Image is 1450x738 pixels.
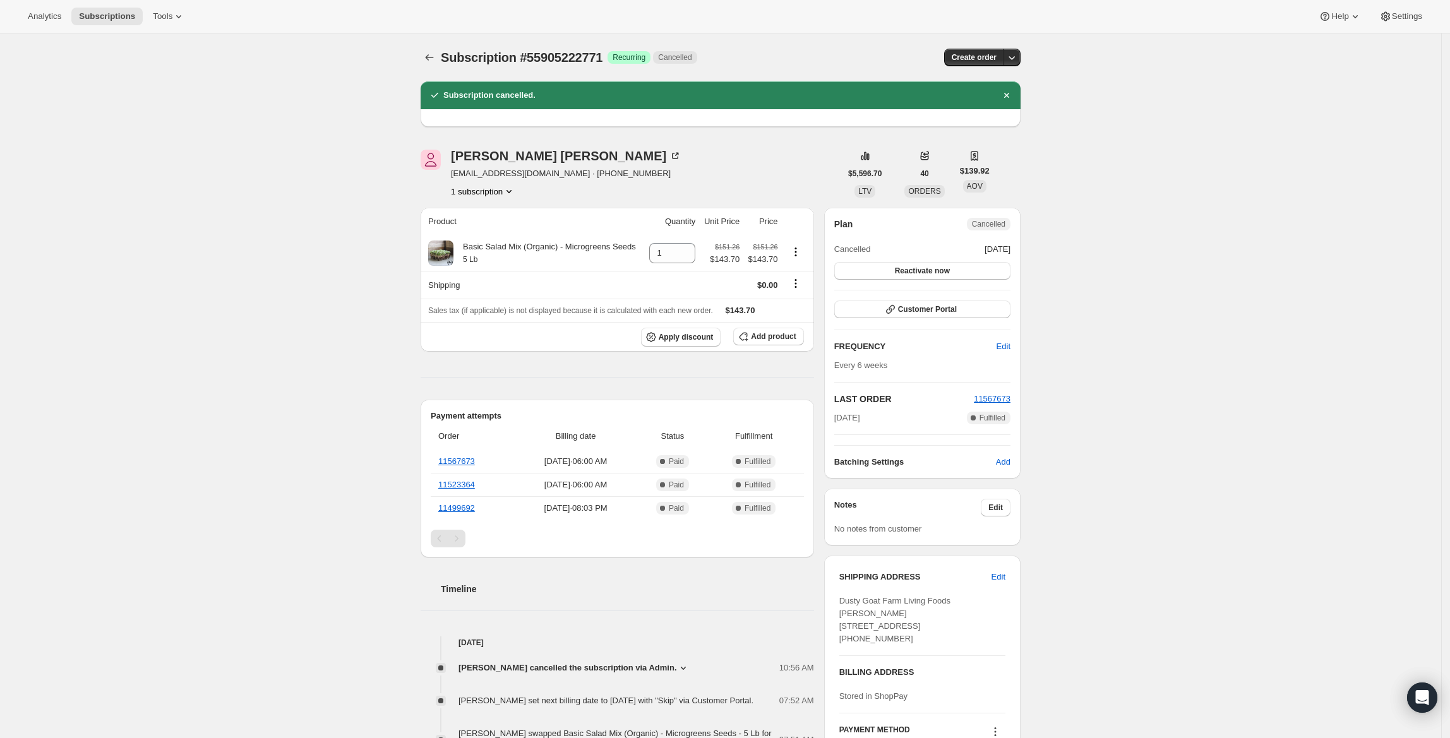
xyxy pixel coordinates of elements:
[745,480,770,490] span: Fulfilled
[984,567,1013,587] button: Edit
[458,662,690,674] button: [PERSON_NAME] cancelled the subscription via Admin.
[834,456,996,468] h6: Batching Settings
[1331,11,1348,21] span: Help
[458,662,677,674] span: [PERSON_NAME] cancelled the subscription via Admin.
[985,243,1010,256] span: [DATE]
[839,571,992,583] h3: SHIPPING ADDRESS
[745,456,770,467] span: Fulfilled
[431,410,804,422] h2: Payment attempts
[913,165,936,182] button: 40
[641,328,721,347] button: Apply discount
[743,208,781,235] th: Price
[786,277,806,290] button: Shipping actions
[858,187,872,196] span: LTV
[145,8,193,25] button: Tools
[779,662,814,674] span: 10:56 AM
[715,243,740,251] small: $151.26
[451,167,681,180] span: [EMAIL_ADDRESS][DOMAIN_NAME] · [PHONE_NUMBER]
[988,503,1003,513] span: Edit
[745,503,770,513] span: Fulfilled
[733,328,803,345] button: Add product
[658,52,692,62] span: Cancelled
[20,8,69,25] button: Analytics
[518,430,633,443] span: Billing date
[451,185,515,198] button: Product actions
[908,187,940,196] span: ORDERS
[960,165,990,177] span: $139.92
[613,52,645,62] span: Recurring
[992,571,1005,583] span: Edit
[834,340,997,353] h2: FREQUENCY
[967,182,983,191] span: AOV
[779,694,814,707] span: 07:52 AM
[518,502,633,515] span: [DATE] · 08:03 PM
[988,452,1018,472] button: Add
[1311,8,1369,25] button: Help
[834,262,1010,280] button: Reactivate now
[839,666,1005,679] h3: BILLING ADDRESS
[898,304,957,314] span: Customer Portal
[438,503,475,513] a: 11499692
[757,280,778,290] span: $0.00
[518,455,633,468] span: [DATE] · 06:00 AM
[1372,8,1430,25] button: Settings
[463,255,477,264] small: 5 Lb
[841,165,889,182] button: $5,596.70
[1407,682,1437,713] div: Open Intercom Messenger
[443,89,536,102] h2: Subscription cancelled.
[980,413,1005,423] span: Fulfilled
[989,336,1018,357] button: Edit
[431,530,804,547] nav: Pagination
[641,430,704,443] span: Status
[996,456,1010,468] span: Add
[726,306,755,315] span: $143.70
[834,499,981,516] h3: Notes
[834,301,1010,318] button: Customer Portal
[431,422,514,450] th: Order
[895,266,950,276] span: Reactivate now
[747,253,777,266] span: $143.70
[1392,11,1422,21] span: Settings
[28,11,61,21] span: Analytics
[834,393,974,405] h2: LAST ORDER
[834,218,853,230] h2: Plan
[458,696,753,705] span: [PERSON_NAME] set next billing date to [DATE] with "Skip" via Customer Portal.
[974,394,1010,403] a: 11567673
[438,480,475,489] a: 11523364
[79,11,135,21] span: Subscriptions
[834,243,871,256] span: Cancelled
[920,169,928,179] span: 40
[753,243,777,251] small: $151.26
[71,8,143,25] button: Subscriptions
[421,208,645,235] th: Product
[834,360,888,370] span: Every 6 weeks
[834,412,860,424] span: [DATE]
[981,499,1010,516] button: Edit
[441,583,814,595] h2: Timeline
[834,524,922,533] span: No notes from customer
[421,49,438,66] button: Subscriptions
[438,456,475,466] a: 11567673
[669,503,684,513] span: Paid
[428,306,713,315] span: Sales tax (if applicable) is not displayed because it is calculated with each new order.
[659,332,714,342] span: Apply discount
[421,636,814,649] h4: [DATE]
[669,480,684,490] span: Paid
[710,253,740,266] span: $143.70
[997,340,1010,353] span: Edit
[848,169,882,179] span: $5,596.70
[712,430,796,443] span: Fulfillment
[839,596,950,643] span: Dusty Goat Farm Living Foods [PERSON_NAME] [STREET_ADDRESS] [PHONE_NUMBER]
[998,86,1016,104] button: Dismiss notification
[786,245,806,259] button: Product actions
[751,331,796,342] span: Add product
[441,51,602,64] span: Subscription #55905222771
[453,241,636,266] div: Basic Salad Mix (Organic) - Microgreens Seeds
[839,691,908,701] span: Stored in ShopPay
[645,208,700,235] th: Quantity
[972,219,1005,229] span: Cancelled
[952,52,997,62] span: Create order
[944,49,1004,66] button: Create order
[699,208,743,235] th: Unit Price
